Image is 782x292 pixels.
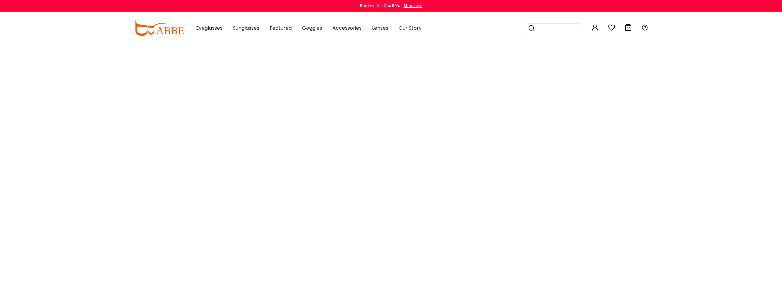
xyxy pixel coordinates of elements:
[332,24,362,32] span: Accessories
[302,24,322,32] span: Goggles
[400,3,422,8] a: Shop now
[360,3,400,9] div: Buy One Get One 50%
[399,24,422,32] span: Our Story
[372,24,388,32] span: Lenses
[233,24,259,32] span: Sunglasses
[134,21,184,36] img: abbeglasses.com
[404,3,422,9] div: Shop now
[196,24,222,32] span: Eyeglasses
[270,24,292,32] span: Featured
